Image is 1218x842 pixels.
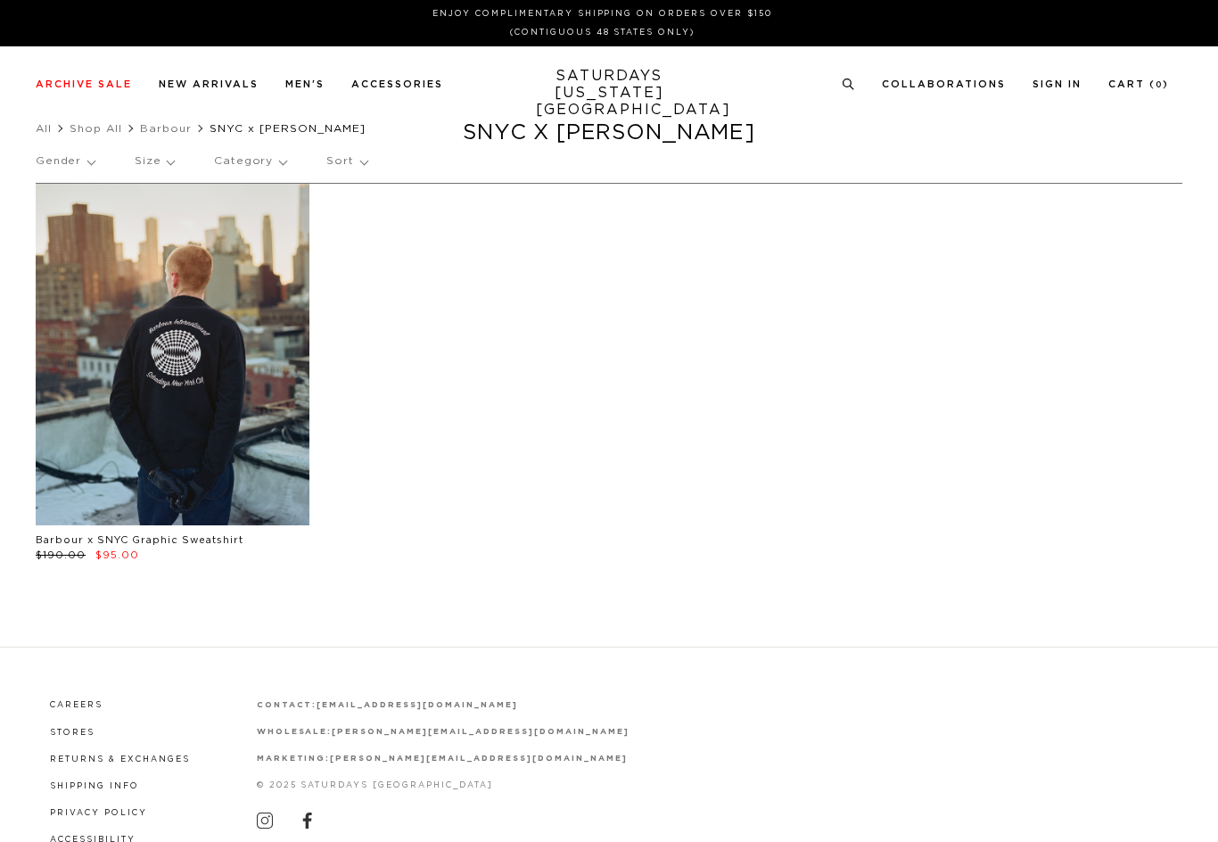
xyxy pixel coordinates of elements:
p: Enjoy Complimentary Shipping on Orders Over $150 [43,7,1162,21]
span: $190.00 [36,550,86,560]
a: Barbour [140,123,192,134]
a: Returns & Exchanges [50,755,190,764]
p: © 2025 Saturdays [GEOGRAPHIC_DATA] [257,779,630,792]
a: Accessories [351,79,443,89]
a: Stores [50,729,95,737]
a: Cart (0) [1108,79,1169,89]
a: SATURDAYS[US_STATE][GEOGRAPHIC_DATA] [536,68,683,119]
a: Barbour x SNYC Graphic Sweatshirt [36,535,243,545]
a: Archive Sale [36,79,132,89]
strong: contact: [257,701,317,709]
strong: marketing: [257,755,331,763]
p: Gender [36,141,95,182]
a: Collaborations [882,79,1006,89]
a: All [36,123,52,134]
small: 0 [1156,81,1163,89]
a: Shipping Info [50,782,139,790]
a: Men's [285,79,325,89]
a: New Arrivals [159,79,259,89]
a: Privacy Policy [50,809,147,817]
p: Category [214,141,286,182]
a: Careers [50,701,103,709]
span: SNYC x [PERSON_NAME] [210,123,366,134]
a: [PERSON_NAME][EMAIL_ADDRESS][DOMAIN_NAME] [332,728,629,736]
a: Shop All [70,123,122,134]
p: Sort [326,141,366,182]
a: [PERSON_NAME][EMAIL_ADDRESS][DOMAIN_NAME] [330,755,627,763]
p: Size [135,141,174,182]
strong: wholesale: [257,728,333,736]
span: $95.00 [95,550,139,560]
a: [EMAIL_ADDRESS][DOMAIN_NAME] [317,701,517,709]
a: Sign In [1033,79,1082,89]
p: (Contiguous 48 States Only) [43,26,1162,39]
